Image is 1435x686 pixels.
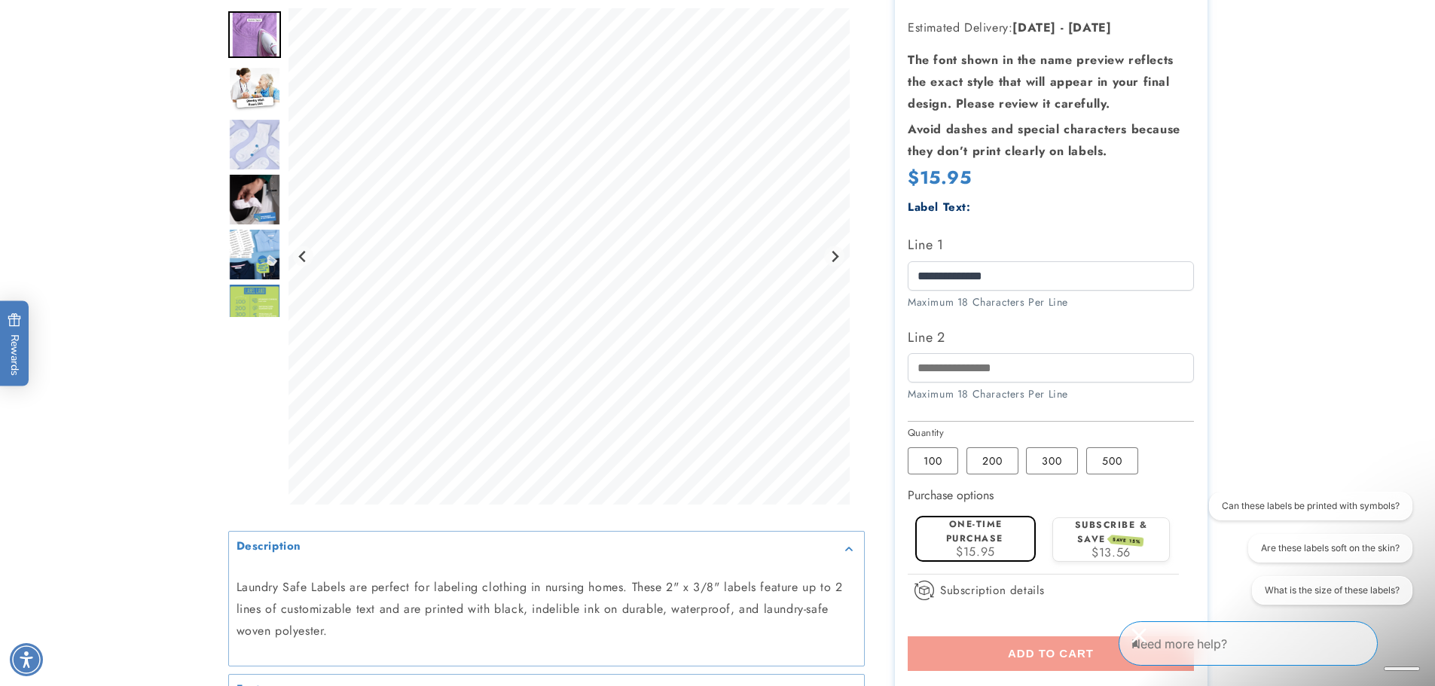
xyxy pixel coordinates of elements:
iframe: Gorgias live chat conversation starters [1198,492,1420,618]
span: Add to cart [1008,647,1094,660]
div: Go to slide 1 [228,9,281,62]
label: Line 1 [908,233,1194,257]
label: 100 [908,447,958,474]
div: Go to slide 6 [228,284,281,337]
div: Go to slide 3 [228,119,281,172]
iframe: Gorgias Floating Chat [1119,615,1420,671]
div: Go to slide 2 [228,64,281,117]
label: 300 [1026,447,1078,474]
label: 200 [966,447,1018,474]
strong: [DATE] [1012,19,1056,36]
h2: Description [237,539,302,554]
strong: The font shown in the name preview reflects the exact style that will appear in your final design... [908,51,1174,112]
span: Subscription details [940,581,1045,599]
span: SAVE 15% [1110,535,1143,547]
p: Laundry Safe Labels are perfect for labeling clothing in nursing homes. These 2" x 3/8" labels fe... [237,578,856,642]
div: Maximum 18 Characters Per Line [908,294,1194,310]
button: Next slide [824,247,844,267]
img: Nursing Home Iron-On - Label Land [228,174,281,227]
strong: Avoid dashes and special characters because they don’t print clearly on labels. [908,120,1180,160]
img: Iron on name label being ironed to shirt [228,12,281,59]
label: Purchase options [908,486,994,504]
button: Go to last slide [293,247,313,267]
img: Nurse with an elderly woman and an iron on label [228,67,281,114]
legend: Quantity [908,425,945,441]
div: Go to slide 5 [228,229,281,282]
label: Subscribe & save [1075,518,1148,546]
summary: Description [229,532,864,566]
img: Nursing Home Iron-On - Label Land [228,229,281,282]
span: Rewards [8,313,22,375]
span: $13.56 [1092,544,1131,561]
div: Maximum 18 Characters Per Line [908,386,1194,402]
label: One-time purchase [946,517,1003,545]
strong: - [1061,19,1064,36]
label: Label Text: [908,199,971,215]
img: Nursing Home Iron-On - Label Land [228,284,281,337]
span: $15.95 [956,543,995,560]
button: Add to cart [908,636,1194,671]
p: Estimated Delivery: [908,17,1194,39]
img: Nursing Home Iron-On - Label Land [228,119,281,172]
div: Go to slide 4 [228,174,281,227]
div: Accessibility Menu [10,643,43,676]
strong: [DATE] [1068,19,1112,36]
label: Line 2 [908,325,1194,349]
label: 500 [1086,447,1138,474]
span: $15.95 [908,164,972,191]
